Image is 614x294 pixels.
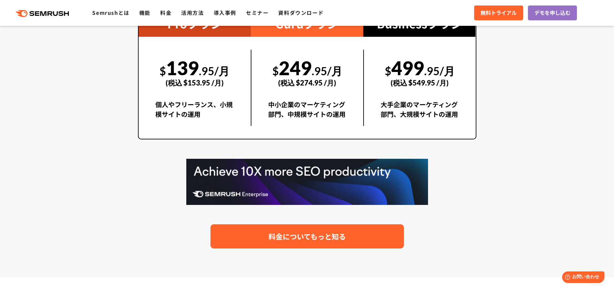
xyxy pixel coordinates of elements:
[214,9,236,16] a: 導入事例
[268,71,346,94] div: (税込 $274.95 /月)
[272,64,279,77] span: $
[385,64,391,77] span: $
[381,100,459,126] div: 大手企業のマーケティング部門、大規模サイトの運用
[139,9,151,16] a: 機能
[481,9,517,17] span: 無料トライアル
[181,9,204,16] a: 活用方法
[424,64,455,77] span: .95/月
[557,269,607,287] iframe: Help widget launcher
[268,50,346,94] div: 249
[210,224,404,248] a: 料金についてもっと知る
[246,9,268,16] a: セミナー
[155,100,234,126] div: 個人やフリーランス、小規模サイトの運用
[381,71,459,94] div: (税込 $549.95 /月)
[160,9,171,16] a: 料金
[199,64,229,77] span: .95/月
[381,50,459,94] div: 499
[92,9,129,16] a: Semrushとは
[528,5,577,20] a: デモを申し込む
[268,100,346,126] div: 中小企業のマーケティング部門、中規模サイトの運用
[312,64,342,77] span: .95/月
[155,71,234,94] div: (税込 $153.95 /月)
[268,231,346,242] span: 料金についてもっと知る
[534,9,570,17] span: デモを申し込む
[474,5,523,20] a: 無料トライアル
[160,64,166,77] span: $
[278,9,324,16] a: 資料ダウンロード
[155,50,234,94] div: 139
